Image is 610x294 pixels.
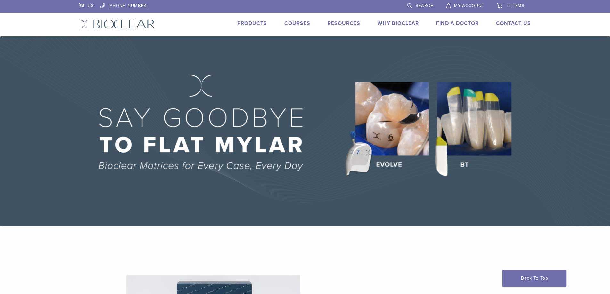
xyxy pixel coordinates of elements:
[378,20,419,27] a: Why Bioclear
[416,3,434,8] span: Search
[284,20,310,27] a: Courses
[328,20,360,27] a: Resources
[237,20,267,27] a: Products
[79,20,155,29] img: Bioclear
[454,3,484,8] span: My Account
[507,3,525,8] span: 0 items
[436,20,479,27] a: Find A Doctor
[502,270,566,287] a: Back To Top
[496,20,531,27] a: Contact Us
